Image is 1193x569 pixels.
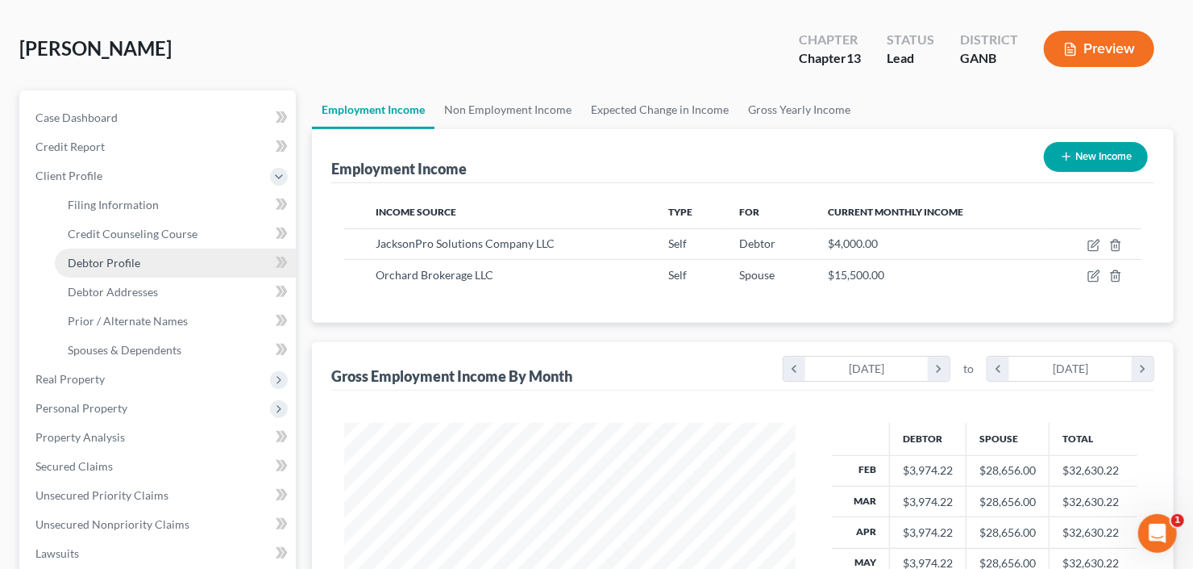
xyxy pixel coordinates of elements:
[23,539,296,568] a: Lawsuits
[799,31,861,49] div: Chapter
[903,462,953,479] div: $3,974.22
[55,336,296,365] a: Spouses & Dependents
[928,357,950,381] i: chevron_right
[799,49,861,68] div: Chapter
[1049,423,1137,455] th: Total
[832,486,890,517] th: Mar
[35,459,113,473] span: Secured Claims
[832,517,890,548] th: Apr
[987,357,1009,381] i: chevron_left
[376,206,456,218] span: Income Source
[739,236,775,250] span: Debtor
[979,462,1036,479] div: $28,656.00
[805,357,929,381] div: [DATE]
[68,343,181,357] span: Spouses & Dependents
[581,90,738,129] a: Expected Change in Income
[668,268,687,282] span: Self
[979,525,1036,541] div: $28,656.00
[35,140,105,153] span: Credit Report
[829,268,885,282] span: $15,500.00
[35,111,118,124] span: Case Dashboard
[1171,514,1184,527] span: 1
[55,249,296,278] a: Debtor Profile
[331,159,467,178] div: Employment Income
[738,90,860,129] a: Gross Yearly Income
[35,372,105,386] span: Real Property
[1049,486,1137,517] td: $32,630.22
[1138,514,1177,553] iframe: Intercom live chat
[23,452,296,481] a: Secured Claims
[1044,142,1148,172] button: New Income
[376,268,493,282] span: Orchard Brokerage LLC
[739,206,759,218] span: For
[1049,455,1137,486] td: $32,630.22
[55,190,296,220] a: Filing Information
[23,132,296,161] a: Credit Report
[35,488,168,502] span: Unsecured Priority Claims
[35,169,102,182] span: Client Profile
[23,510,296,539] a: Unsecured Nonpriority Claims
[55,307,296,336] a: Prior / Alternate Names
[832,455,890,486] th: Feb
[23,423,296,452] a: Property Analysis
[68,256,140,270] span: Debtor Profile
[903,494,953,510] div: $3,974.22
[1009,357,1133,381] div: [DATE]
[376,236,555,250] span: JacksonPro Solutions Company LLC
[68,227,197,241] span: Credit Counseling Course
[68,198,159,211] span: Filing Information
[68,314,188,328] span: Prior / Alternate Names
[68,285,158,299] span: Debtor Addresses
[312,90,434,129] a: Employment Income
[960,31,1018,49] div: District
[784,357,805,381] i: chevron_left
[23,103,296,132] a: Case Dashboard
[887,49,934,68] div: Lead
[1044,31,1154,67] button: Preview
[668,236,687,250] span: Self
[889,423,966,455] th: Debtor
[19,36,172,60] span: [PERSON_NAME]
[903,525,953,541] div: $3,974.22
[887,31,934,49] div: Status
[55,278,296,307] a: Debtor Addresses
[979,494,1036,510] div: $28,656.00
[35,546,79,560] span: Lawsuits
[846,50,861,65] span: 13
[35,401,127,415] span: Personal Property
[829,206,964,218] span: Current Monthly Income
[963,361,974,377] span: to
[739,268,775,282] span: Spouse
[55,220,296,249] a: Credit Counseling Course
[1049,517,1137,548] td: $32,630.22
[35,517,189,531] span: Unsecured Nonpriority Claims
[960,49,1018,68] div: GANB
[434,90,581,129] a: Non Employment Income
[1132,357,1154,381] i: chevron_right
[829,236,879,250] span: $4,000.00
[668,206,692,218] span: Type
[331,366,572,386] div: Gross Employment Income By Month
[23,481,296,510] a: Unsecured Priority Claims
[966,423,1049,455] th: Spouse
[35,430,125,444] span: Property Analysis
